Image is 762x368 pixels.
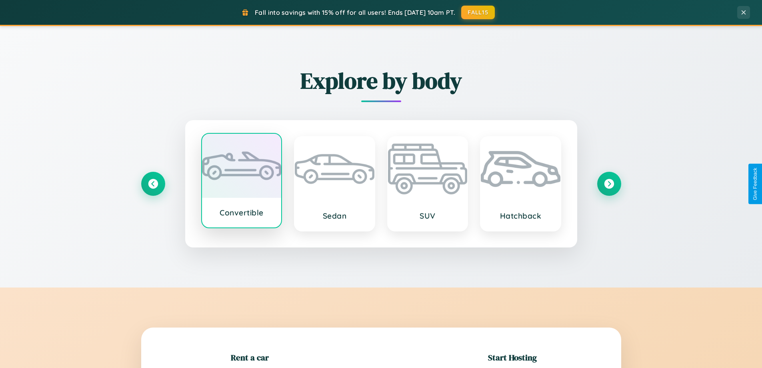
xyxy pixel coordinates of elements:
[255,8,455,16] span: Fall into savings with 15% off for all users! Ends [DATE] 10am PT.
[396,211,460,221] h3: SUV
[488,352,537,363] h2: Start Hosting
[210,208,274,217] h3: Convertible
[231,352,269,363] h2: Rent a car
[303,211,366,221] h3: Sedan
[141,65,621,96] h2: Explore by body
[489,211,552,221] h3: Hatchback
[461,6,495,19] button: FALL15
[752,168,758,200] div: Give Feedback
